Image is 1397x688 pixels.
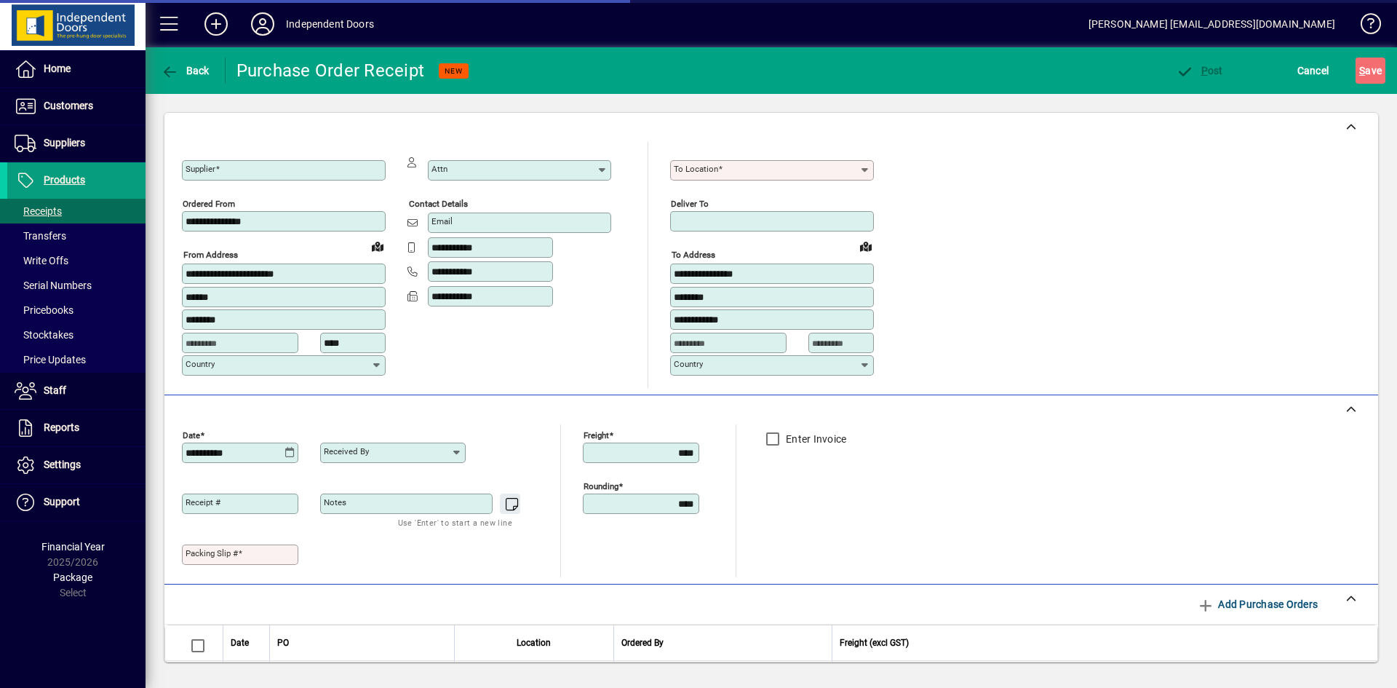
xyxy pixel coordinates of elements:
div: [PERSON_NAME] [EMAIL_ADDRESS][DOMAIN_NAME] [1088,12,1335,36]
span: Staff [44,384,66,396]
mat-label: Date [183,430,200,440]
mat-hint: Use 'Enter' to start a new line [398,514,512,531]
span: PO [277,635,289,651]
span: Location [517,635,551,651]
span: P [1201,65,1208,76]
button: Back [157,58,213,84]
mat-label: Freight [584,430,609,440]
a: View on map [854,234,877,258]
span: ave [1359,59,1382,82]
a: Serial Numbers [7,273,146,298]
span: Settings [44,459,81,470]
div: Ordered By [621,635,824,651]
button: Cancel [1294,58,1333,84]
mat-label: Country [186,359,215,369]
a: Price Updates [7,347,146,372]
span: Customers [44,100,93,111]
span: Home [44,63,71,74]
button: Post [1172,58,1227,84]
mat-label: Packing Slip # [186,548,238,558]
span: NEW [445,66,463,76]
mat-label: Deliver To [671,199,709,209]
mat-label: To location [674,164,718,174]
a: Home [7,51,146,87]
label: Enter Invoice [783,432,846,446]
span: Add Purchase Orders [1197,593,1318,616]
mat-label: Receipt # [186,497,220,507]
mat-label: Supplier [186,164,215,174]
span: Write Offs [15,255,68,266]
mat-label: Rounding [584,481,618,491]
span: Package [53,572,92,583]
a: Receipts [7,199,146,224]
a: Transfers [7,224,146,248]
span: Serial Numbers [15,280,92,291]
mat-label: Country [674,359,703,369]
button: Add Purchase Orders [1191,591,1324,617]
span: Products [44,174,85,186]
mat-label: Email [431,216,453,226]
span: Support [44,496,80,507]
span: Date [231,635,249,651]
div: Independent Doors [286,12,374,36]
button: Profile [239,11,286,37]
span: Suppliers [44,137,85,149]
span: Financial Year [41,541,105,553]
span: Ordered By [621,635,664,651]
span: Back [161,65,210,76]
span: Reports [44,422,79,433]
mat-label: Received by [324,446,369,456]
mat-label: Notes [324,497,346,507]
div: Purchase Order Receipt [236,59,425,82]
div: Freight (excl GST) [840,635,1360,651]
app-page-header-button: Back [146,58,226,84]
mat-label: Ordered from [183,199,235,209]
span: ost [1176,65,1223,76]
a: View on map [366,234,389,258]
a: Reports [7,410,146,446]
a: Pricebooks [7,298,146,323]
a: Stocktakes [7,323,146,347]
span: Price Updates [15,354,86,365]
mat-label: Attn [431,164,447,174]
span: Cancel [1297,59,1329,82]
span: Receipts [15,205,62,217]
div: PO [277,635,447,651]
span: Pricebooks [15,304,73,316]
a: Support [7,484,146,521]
a: Staff [7,373,146,409]
div: Date [231,635,262,651]
span: Stocktakes [15,329,73,341]
span: Transfers [15,230,66,242]
button: Save [1356,58,1385,84]
a: Customers [7,88,146,124]
span: S [1359,65,1365,76]
a: Settings [7,447,146,483]
a: Knowledge Base [1350,3,1379,50]
span: Freight (excl GST) [840,635,909,651]
button: Add [193,11,239,37]
a: Write Offs [7,248,146,273]
a: Suppliers [7,125,146,162]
